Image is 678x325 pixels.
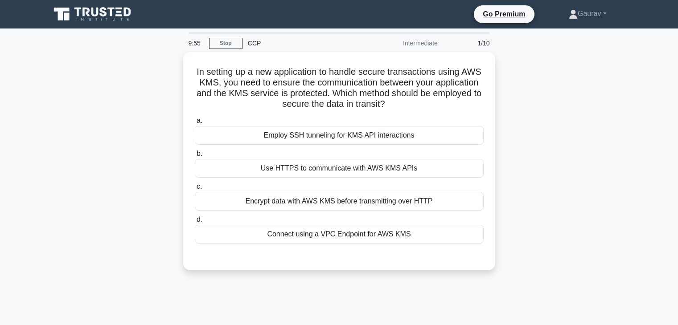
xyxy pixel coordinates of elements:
[195,192,484,211] div: Encrypt data with AWS KMS before transmitting over HTTP
[197,150,202,157] span: b.
[195,126,484,145] div: Employ SSH tunneling for KMS API interactions
[183,34,209,52] div: 9:55
[197,183,202,190] span: c.
[194,66,485,110] h5: In setting up a new application to handle secure transactions using AWS KMS, you need to ensure t...
[195,225,484,244] div: Connect using a VPC Endpoint for AWS KMS
[242,34,365,52] div: CCP
[477,8,530,20] a: Go Premium
[365,34,443,52] div: Intermediate
[443,34,495,52] div: 1/10
[195,159,484,178] div: Use HTTPS to communicate with AWS KMS APIs
[197,117,202,124] span: a.
[197,215,202,223] span: d.
[547,5,628,23] a: Gaurav
[209,38,242,49] a: Stop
